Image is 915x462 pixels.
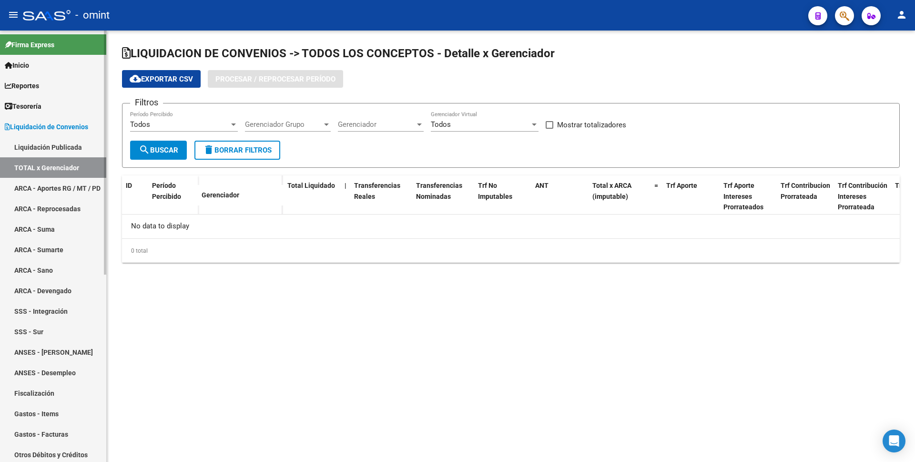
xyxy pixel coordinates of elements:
[5,101,41,112] span: Tesorería
[662,175,720,217] datatable-header-cell: Trf Aporte
[535,182,549,189] span: ANT
[152,182,181,200] span: Período Percibido
[781,182,830,200] span: Trf Contribucion Prorrateada
[416,182,462,200] span: Transferencias Nominadas
[474,175,531,217] datatable-header-cell: Trf No Imputables
[896,9,907,21] mat-icon: person
[354,182,400,200] span: Transferencias Reales
[557,119,626,131] span: Mostrar totalizadores
[5,40,54,50] span: Firma Express
[834,175,891,217] datatable-header-cell: Trf Contribución Intereses Prorrateada
[130,96,163,109] h3: Filtros
[341,175,350,217] datatable-header-cell: |
[5,81,39,91] span: Reportes
[338,120,415,129] span: Gerenciador
[589,175,651,217] datatable-header-cell: Total x ARCA (imputable)
[777,175,834,217] datatable-header-cell: Trf Contribucion Prorrateada
[203,146,272,154] span: Borrar Filtros
[5,60,29,71] span: Inicio
[139,146,178,154] span: Buscar
[883,430,905,452] div: Open Intercom Messenger
[148,175,184,216] datatable-header-cell: Período Percibido
[122,47,555,60] span: LIQUIDACION DE CONVENIOS -> TODOS LOS CONCEPTOS - Detalle x Gerenciador
[130,75,193,83] span: Exportar CSV
[651,175,662,217] datatable-header-cell: =
[130,73,141,84] mat-icon: cloud_download
[245,120,322,129] span: Gerenciador Grupo
[215,75,335,83] span: Procesar / Reprocesar período
[350,175,412,217] datatable-header-cell: Transferencias Reales
[122,215,900,238] div: No data to display
[412,175,474,217] datatable-header-cell: Transferencias Nominadas
[122,175,148,216] datatable-header-cell: ID
[203,144,214,155] mat-icon: delete
[130,141,187,160] button: Buscar
[198,185,284,205] datatable-header-cell: Gerenciador
[654,182,658,189] span: =
[723,182,763,211] span: Trf Aporte Intereses Prorrateados
[126,182,132,189] span: ID
[130,120,150,129] span: Todos
[122,239,900,263] div: 0 total
[5,122,88,132] span: Liquidación de Convenios
[592,182,631,200] span: Total x ARCA (imputable)
[838,182,887,211] span: Trf Contribución Intereses Prorrateada
[8,9,19,21] mat-icon: menu
[287,182,335,189] span: Total Liquidado
[666,182,697,189] span: Trf Aporte
[208,70,343,88] button: Procesar / Reprocesar período
[531,175,589,217] datatable-header-cell: ANT
[720,175,777,217] datatable-header-cell: Trf Aporte Intereses Prorrateados
[75,5,110,26] span: - omint
[478,182,512,200] span: Trf No Imputables
[345,182,346,189] span: |
[284,175,341,217] datatable-header-cell: Total Liquidado
[194,141,280,160] button: Borrar Filtros
[431,120,451,129] span: Todos
[202,191,239,199] span: Gerenciador
[139,144,150,155] mat-icon: search
[122,70,201,88] button: Exportar CSV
